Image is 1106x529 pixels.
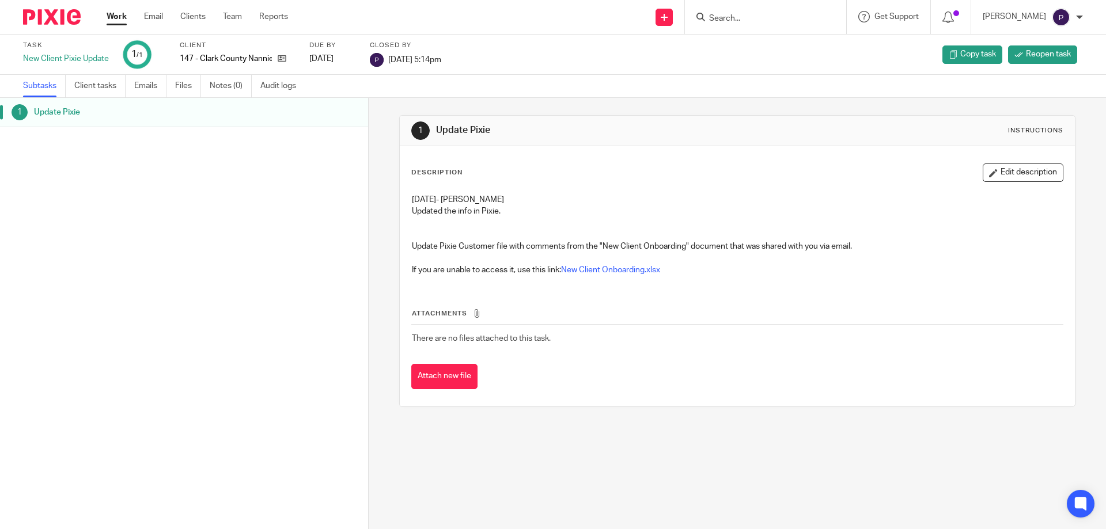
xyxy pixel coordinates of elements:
[983,163,1063,182] button: Edit description
[412,241,1062,252] p: Update Pixie Customer file with comments from the "New Client Onboarding" document that was share...
[412,194,1062,205] p: [DATE]- [PERSON_NAME]
[412,334,551,342] span: There are no files attached to this task.
[411,121,430,140] div: 1
[137,52,143,58] small: /1
[874,13,919,21] span: Get Support
[309,41,355,50] label: Due by
[23,41,109,50] label: Task
[960,48,996,60] span: Copy task
[131,48,143,61] div: 1
[175,75,201,97] a: Files
[23,75,66,97] a: Subtasks
[1026,48,1071,60] span: Reopen task
[134,75,166,97] a: Emails
[107,11,127,22] a: Work
[180,53,272,64] p: 147 - Clark County Nannies
[412,264,1062,276] p: If you are unable to access it, use this link:
[12,104,28,120] div: 1
[1008,126,1063,135] div: Instructions
[144,11,163,22] a: Email
[411,168,463,177] p: Description
[561,266,660,274] a: New Client Onboarding.xlsx
[180,41,295,50] label: Client
[23,53,109,64] div: New Client Pixie Update
[180,11,206,22] a: Clients
[259,11,288,22] a: Reports
[708,14,812,24] input: Search
[23,9,81,25] img: Pixie
[1008,45,1077,64] a: Reopen task
[210,75,252,97] a: Notes (0)
[983,11,1046,22] p: [PERSON_NAME]
[388,55,441,63] span: [DATE] 5:14pm
[412,310,467,317] span: Attachments
[436,124,762,136] h1: Update Pixie
[370,41,441,50] label: Closed by
[260,75,305,97] a: Audit logs
[74,75,126,97] a: Client tasks
[412,205,1062,217] p: Updated the info in Pixie.
[309,53,355,64] div: [DATE]
[411,364,478,390] button: Attach new file
[34,104,249,121] h1: Update Pixie
[223,11,242,22] a: Team
[942,45,1002,64] a: Copy task
[1052,8,1070,26] img: svg%3E
[370,53,384,67] img: svg%3E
